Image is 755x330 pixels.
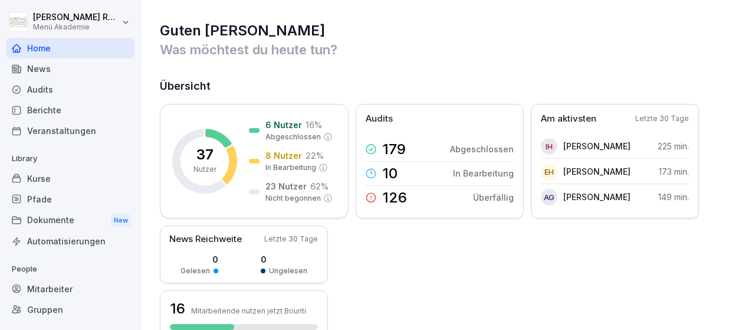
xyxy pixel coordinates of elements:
p: 16 % [306,119,322,131]
a: Pfade [6,189,134,210]
div: IH [541,138,557,155]
p: Am aktivsten [541,112,596,126]
p: Gelesen [180,266,210,276]
p: Abgeschlossen [265,132,321,142]
p: 8 Nutzer [265,149,302,162]
div: Dokumente [6,210,134,231]
p: Letzte 30 Tage [635,113,689,124]
p: 173 min. [659,165,689,178]
p: 6 Nutzer [265,119,302,131]
p: Nutzer [193,164,216,175]
a: DokumenteNew [6,210,134,231]
a: Gruppen [6,299,134,320]
p: [PERSON_NAME] [563,165,631,178]
a: Berichte [6,100,134,120]
p: Library [6,149,134,168]
p: 225 min. [658,140,689,152]
p: In Bearbeitung [453,167,514,179]
h1: Guten [PERSON_NAME] [160,21,737,40]
a: Automatisierungen [6,231,134,251]
p: 23 Nutzer [265,180,307,192]
p: Menü Akademie [33,23,119,31]
p: 149 min. [658,191,689,203]
p: Nicht begonnen [265,193,321,204]
p: 37 [196,148,214,162]
div: EH [541,164,557,180]
p: 179 [382,142,406,156]
a: Mitarbeiter [6,279,134,299]
h2: Übersicht [160,78,737,94]
div: AG [541,189,557,205]
div: New [111,214,131,227]
a: Audits [6,79,134,100]
p: Ungelesen [269,266,307,276]
p: 0 [261,253,307,266]
a: Home [6,38,134,58]
a: Veranstaltungen [6,120,134,141]
a: News [6,58,134,79]
p: [PERSON_NAME] Rolink [33,12,119,22]
p: [PERSON_NAME] [563,140,631,152]
p: People [6,260,134,279]
p: 10 [382,166,398,181]
p: Letzte 30 Tage [264,234,318,244]
p: Audits [366,112,393,126]
p: 22 % [306,149,324,162]
p: 0 [180,253,218,266]
p: Mitarbeitende nutzen jetzt Bounti [191,306,306,315]
p: Abgeschlossen [450,143,514,155]
p: [PERSON_NAME] [563,191,631,203]
p: 62 % [310,180,329,192]
h3: 16 [170,299,185,319]
p: In Bearbeitung [265,162,316,173]
p: 126 [382,191,407,205]
p: Was möchtest du heute tun? [160,40,737,59]
a: Kurse [6,168,134,189]
p: News Reichweite [169,233,242,246]
p: Überfällig [473,191,514,204]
